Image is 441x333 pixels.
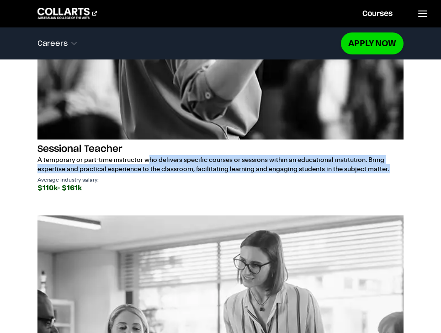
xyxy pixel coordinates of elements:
div: $110k- $161k [37,183,404,193]
h3: Sessional Teacher [37,143,404,155]
button: Careers [37,34,341,53]
p: A temporary or part-time instructor who delivers specific courses or sessions within an education... [37,155,404,173]
div: Go to homepage [37,8,97,19]
p: Average industry salary: [37,177,404,183]
span: Careers [37,39,68,48]
a: Apply Now [341,32,404,54]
